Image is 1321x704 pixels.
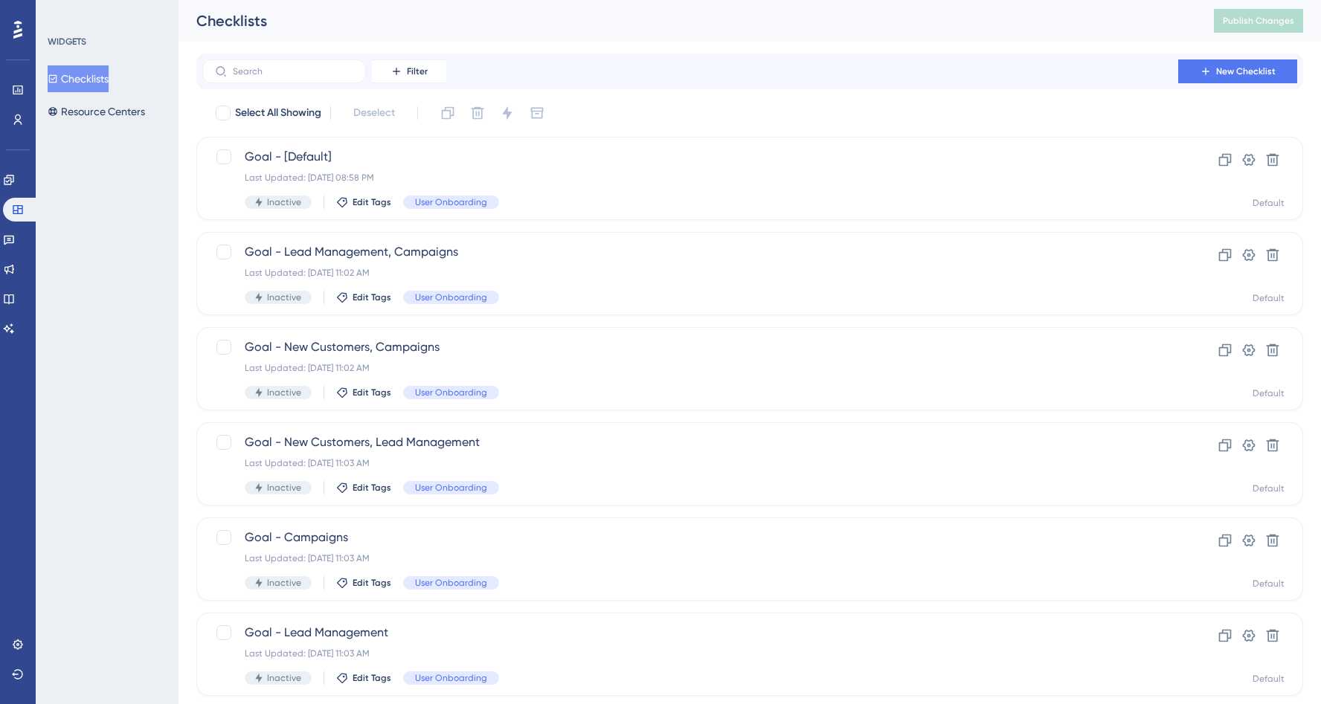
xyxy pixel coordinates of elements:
[245,433,1136,451] span: Goal - New Customers, Lead Management
[353,291,391,303] span: Edit Tags
[353,577,391,589] span: Edit Tags
[267,577,301,589] span: Inactive
[336,577,391,589] button: Edit Tags
[336,291,391,303] button: Edit Tags
[48,36,86,48] div: WIDGETS
[196,10,1177,31] div: Checklists
[245,529,1136,546] span: Goal - Campaigns
[245,148,1136,166] span: Goal - [Default]
[336,387,391,398] button: Edit Tags
[1253,197,1285,209] div: Default
[267,291,301,303] span: Inactive
[415,482,487,494] span: User Onboarding
[1178,59,1297,83] button: New Checklist
[245,267,1136,279] div: Last Updated: [DATE] 11:02 AM
[245,648,1136,659] div: Last Updated: [DATE] 11:03 AM
[415,577,487,589] span: User Onboarding
[267,482,301,494] span: Inactive
[372,59,446,83] button: Filter
[353,672,391,684] span: Edit Tags
[1216,65,1276,77] span: New Checklist
[235,104,321,122] span: Select All Showing
[415,672,487,684] span: User Onboarding
[1253,387,1285,399] div: Default
[353,482,391,494] span: Edit Tags
[336,672,391,684] button: Edit Tags
[407,65,428,77] span: Filter
[415,291,487,303] span: User Onboarding
[415,387,487,398] span: User Onboarding
[245,338,1136,356] span: Goal - New Customers, Campaigns
[48,98,145,125] button: Resource Centers
[353,196,391,208] span: Edit Tags
[267,672,301,684] span: Inactive
[245,457,1136,469] div: Last Updated: [DATE] 11:03 AM
[1214,9,1303,33] button: Publish Changes
[1253,482,1285,494] div: Default
[245,624,1136,642] span: Goal - Lead Management
[245,362,1136,374] div: Last Updated: [DATE] 11:02 AM
[1223,15,1294,27] span: Publish Changes
[233,66,353,77] input: Search
[267,196,301,208] span: Inactive
[48,65,109,92] button: Checklists
[245,243,1136,261] span: Goal - Lead Management, Campaigns
[245,552,1136,564] div: Last Updated: [DATE] 11:03 AM
[336,482,391,494] button: Edit Tags
[1253,292,1285,304] div: Default
[336,196,391,208] button: Edit Tags
[340,100,408,126] button: Deselect
[245,172,1136,184] div: Last Updated: [DATE] 08:58 PM
[353,104,395,122] span: Deselect
[353,387,391,398] span: Edit Tags
[1253,578,1285,590] div: Default
[415,196,487,208] span: User Onboarding
[1253,673,1285,685] div: Default
[267,387,301,398] span: Inactive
